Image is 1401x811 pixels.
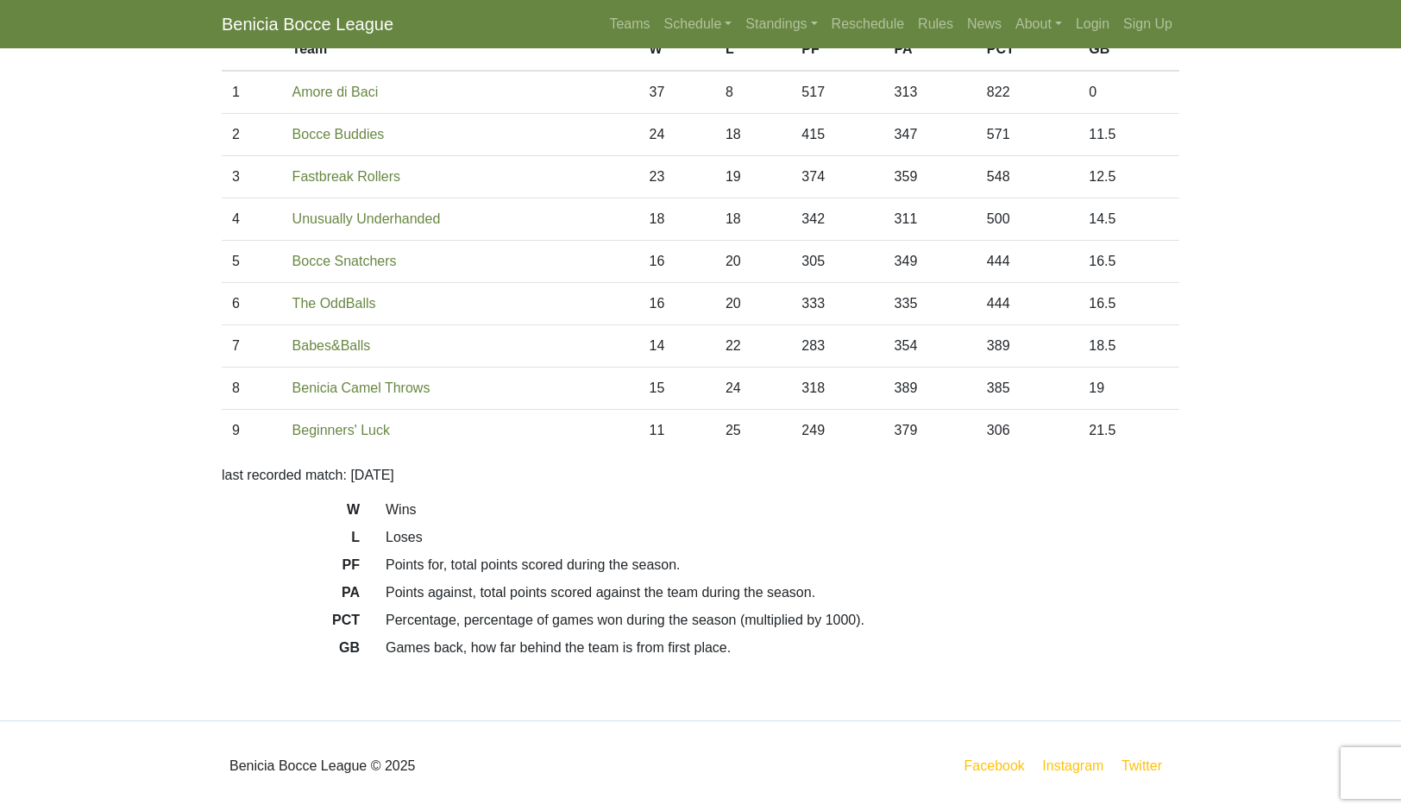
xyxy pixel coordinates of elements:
[738,7,824,41] a: Standings
[209,610,373,638] dt: PCT
[715,114,791,156] td: 18
[209,582,373,610] dt: PA
[292,380,430,395] a: Benicia Camel Throws
[639,283,715,325] td: 16
[282,28,639,72] th: Team
[1008,7,1069,41] a: About
[209,638,373,665] dt: GB
[791,410,883,452] td: 249
[373,500,1192,520] dd: Wins
[1078,71,1179,114] td: 0
[222,410,282,452] td: 9
[1078,410,1179,452] td: 21.5
[222,241,282,283] td: 5
[373,555,1192,575] dd: Points for, total points scored during the season.
[292,85,379,99] a: Amore di Baci
[791,71,883,114] td: 517
[222,156,282,198] td: 3
[715,241,791,283] td: 20
[292,169,400,184] a: Fastbreak Rollers
[657,7,739,41] a: Schedule
[791,368,883,410] td: 318
[884,114,977,156] td: 347
[715,283,791,325] td: 20
[222,465,1179,486] p: last recorded match: [DATE]
[602,7,657,41] a: Teams
[373,610,1192,631] dd: Percentage, percentage of games won during the season (multiplied by 1000).
[373,582,1192,603] dd: Points against, total points scored against the team during the season.
[960,7,1008,41] a: News
[1078,368,1179,410] td: 19
[222,114,282,156] td: 2
[884,410,977,452] td: 379
[639,368,715,410] td: 15
[292,127,385,141] a: Bocce Buddies
[1116,7,1179,41] a: Sign Up
[292,211,441,226] a: Unusually Underhanded
[292,338,371,353] a: Babes&Balls
[209,527,373,555] dt: L
[639,28,715,72] th: W
[884,241,977,283] td: 349
[1118,755,1176,776] a: Twitter
[1078,325,1179,368] td: 18.5
[639,156,715,198] td: 23
[1078,114,1179,156] td: 11.5
[791,198,883,241] td: 342
[884,28,977,72] th: PA
[977,241,1078,283] td: 444
[715,410,791,452] td: 25
[209,500,373,527] dt: W
[373,638,1192,658] dd: Games back, how far behind the team is from first place.
[977,156,1078,198] td: 548
[791,283,883,325] td: 333
[884,198,977,241] td: 311
[1039,755,1107,776] a: Instagram
[791,241,883,283] td: 305
[715,28,791,72] th: L
[222,71,282,114] td: 1
[292,254,397,268] a: Bocce Snatchers
[715,156,791,198] td: 19
[1078,156,1179,198] td: 12.5
[961,755,1028,776] a: Facebook
[715,325,791,368] td: 22
[715,368,791,410] td: 24
[222,325,282,368] td: 7
[977,410,1078,452] td: 306
[639,410,715,452] td: 11
[911,7,960,41] a: Rules
[222,7,393,41] a: Benicia Bocce League
[639,198,715,241] td: 18
[639,114,715,156] td: 24
[209,735,700,797] div: Benicia Bocce League © 2025
[639,325,715,368] td: 14
[977,325,1078,368] td: 389
[292,296,376,311] a: The OddBalls
[977,198,1078,241] td: 500
[977,114,1078,156] td: 571
[791,156,883,198] td: 374
[977,71,1078,114] td: 822
[884,156,977,198] td: 359
[791,325,883,368] td: 283
[222,283,282,325] td: 6
[222,198,282,241] td: 4
[1078,198,1179,241] td: 14.5
[715,71,791,114] td: 8
[884,71,977,114] td: 313
[1078,241,1179,283] td: 16.5
[639,71,715,114] td: 37
[209,555,373,582] dt: PF
[639,241,715,283] td: 16
[715,198,791,241] td: 18
[825,7,912,41] a: Reschedule
[977,368,1078,410] td: 385
[977,283,1078,325] td: 444
[222,368,282,410] td: 8
[1078,28,1179,72] th: GB
[791,114,883,156] td: 415
[884,368,977,410] td: 389
[791,28,883,72] th: PF
[884,283,977,325] td: 335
